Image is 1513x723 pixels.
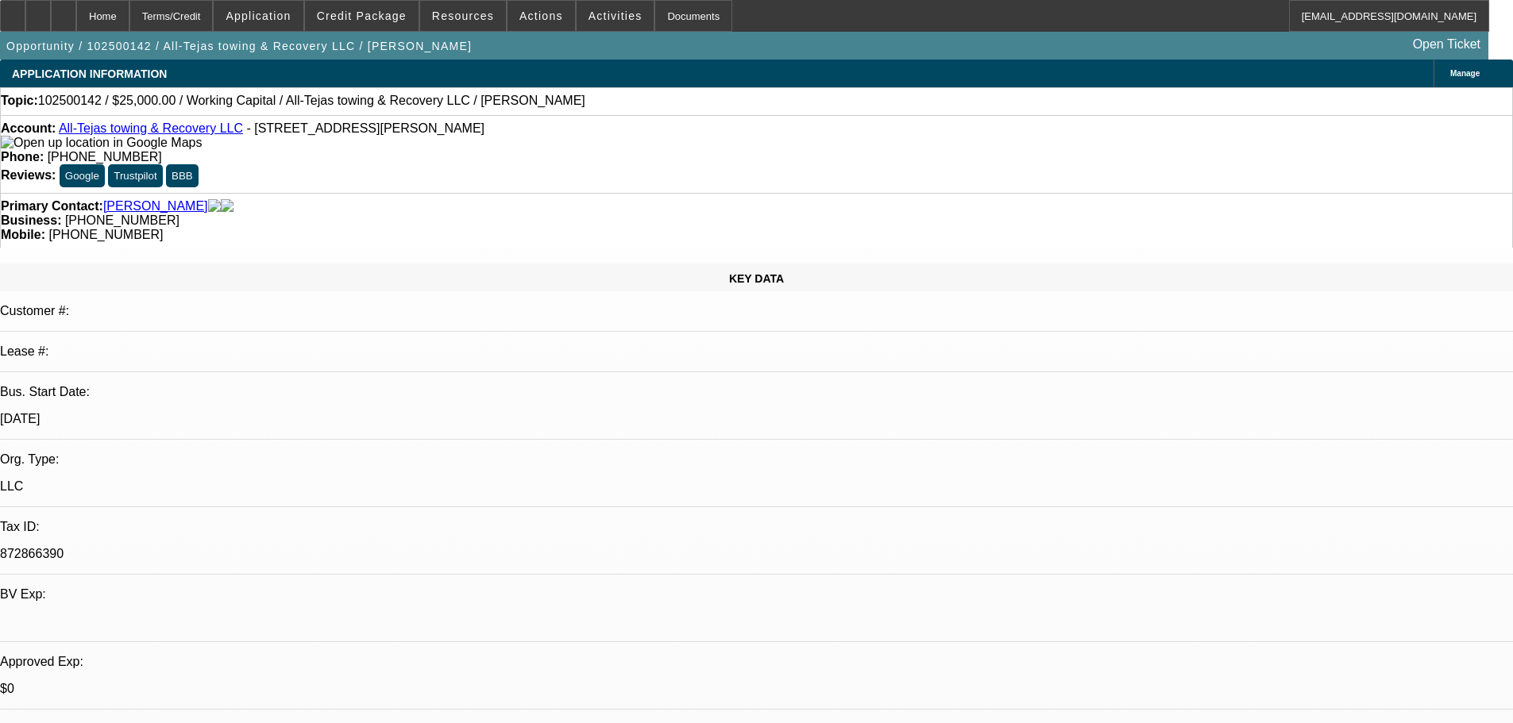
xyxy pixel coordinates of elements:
img: linkedin-icon.png [221,199,234,213]
button: BBB [166,164,199,187]
span: [PHONE_NUMBER] [48,150,162,163]
strong: Account: [1,121,56,135]
strong: Business: [1,213,61,227]
img: facebook-icon.png [208,199,221,213]
button: Resources [420,1,506,31]
span: Actions [519,10,563,22]
span: 102500142 / $25,000.00 / Working Capital / All-Tejas towing & Recovery LLC / [PERSON_NAME] [38,94,585,108]
strong: Phone: [1,150,44,163]
span: - [STREET_ADDRESS][PERSON_NAME] [246,121,484,135]
span: [PHONE_NUMBER] [65,213,179,227]
span: Opportunity / 102500142 / All-Tejas towing & Recovery LLC / [PERSON_NAME] [6,40,472,52]
button: Google [60,164,105,187]
span: Manage [1450,69,1480,78]
a: [PERSON_NAME] [103,199,208,213]
strong: Mobile: [1,228,45,241]
span: Credit Package [317,10,407,22]
span: [PHONE_NUMBER] [48,228,163,241]
span: Application [226,10,291,22]
strong: Primary Contact: [1,199,103,213]
button: Application [214,1,303,31]
button: Actions [508,1,575,31]
strong: Topic: [1,94,38,108]
strong: Reviews: [1,168,56,182]
a: View Google Maps [1,136,202,149]
button: Trustpilot [108,164,162,187]
img: Open up location in Google Maps [1,136,202,150]
span: APPLICATION INFORMATION [12,67,167,80]
button: Activities [577,1,654,31]
span: KEY DATA [729,272,784,285]
a: Open Ticket [1407,31,1487,58]
a: All-Tejas towing & Recovery LLC [59,121,243,135]
button: Credit Package [305,1,419,31]
span: Activities [589,10,643,22]
span: Resources [432,10,494,22]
